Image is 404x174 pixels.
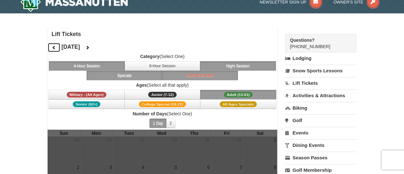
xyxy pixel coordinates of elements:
[136,83,147,88] strong: Ages
[285,114,356,126] a: Golf
[200,99,276,109] button: All Ages Specials
[133,111,167,116] strong: Number of Days
[61,44,80,50] h4: [DATE]
[200,90,276,99] button: Adult (13-61)
[290,38,315,43] strong: Questions?
[140,54,160,59] strong: Category
[125,61,201,71] button: 8-Hour Session
[139,101,186,107] span: College Special (18-22)
[285,152,356,163] a: Season Passes
[48,111,278,117] label: (Select One)
[200,61,276,71] button: Night Session
[220,101,257,107] span: All Ages Specials
[49,90,125,99] button: Military - (All Ages)
[52,31,278,37] h4: Lift Tickets
[285,102,356,114] a: Biking
[162,71,238,80] button: Card Reload
[224,92,253,98] span: Adult (13-61)
[166,119,175,128] button: 2
[67,92,107,98] span: Military - (All Ages)
[48,82,278,88] label: (Select all that apply)
[285,53,356,64] a: Lodging
[48,53,278,60] label: (Select One)
[285,65,356,76] a: Snow Sports Lessons
[285,139,356,151] a: Dining Events
[285,127,356,139] a: Events
[148,92,177,98] span: Junior (7-12)
[125,90,201,99] button: Junior (7-12)
[285,77,356,89] a: Lift Tickets
[285,90,356,101] a: Activities & Attractions
[125,99,201,109] button: College Special (18-22)
[87,71,163,80] button: Specials
[73,101,100,107] span: Senior (62+)
[49,61,125,71] button: 4-Hour Session
[49,99,125,109] button: Senior (62+)
[290,37,345,49] span: [PHONE_NUMBER]
[149,119,166,128] button: 1 Day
